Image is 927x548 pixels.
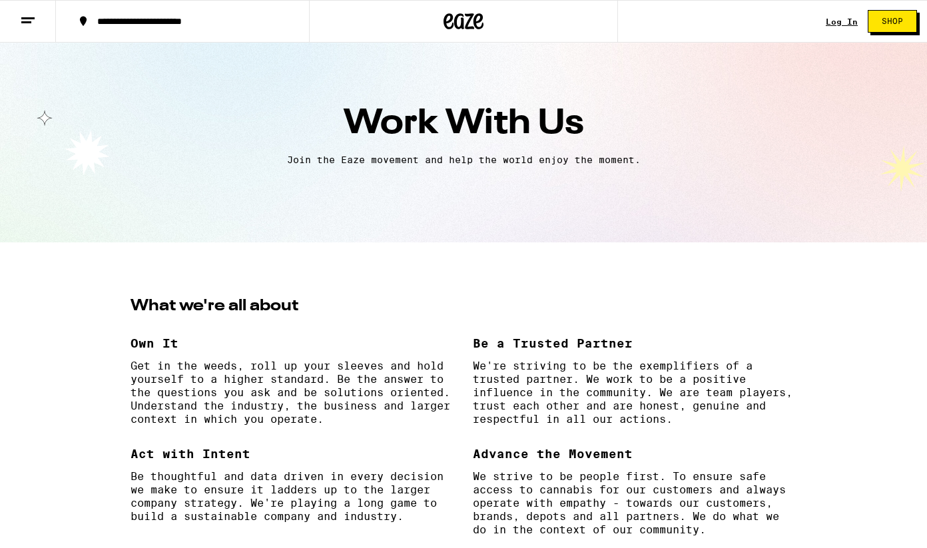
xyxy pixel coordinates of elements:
[131,298,796,314] h2: What we're all about
[473,445,796,463] h3: Advance the Movement
[473,360,796,426] p: We're striving to be the exemplifiers of a trusted partner. We work to be a positive influence in...
[858,10,927,33] a: Shop
[131,470,454,523] p: Be thoughtful and data driven in every decision we make to ensure it ladders up to the larger com...
[868,10,917,33] button: Shop
[131,334,454,353] h3: Own It
[131,360,454,426] p: Get in the weeds, roll up your sleeves and hold yourself to a higher standard. Be the answer to t...
[131,445,454,463] h3: Act with Intent
[208,154,719,165] p: Join the Eaze movement and help the world enjoy the moment.
[473,470,796,537] p: We strive to be people first. To ensure safe access to cannabis for our customers and always oper...
[473,334,796,353] h3: Be a Trusted Partner
[826,17,858,26] a: Log In
[882,17,903,25] span: Shop
[20,107,907,141] h1: Work With Us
